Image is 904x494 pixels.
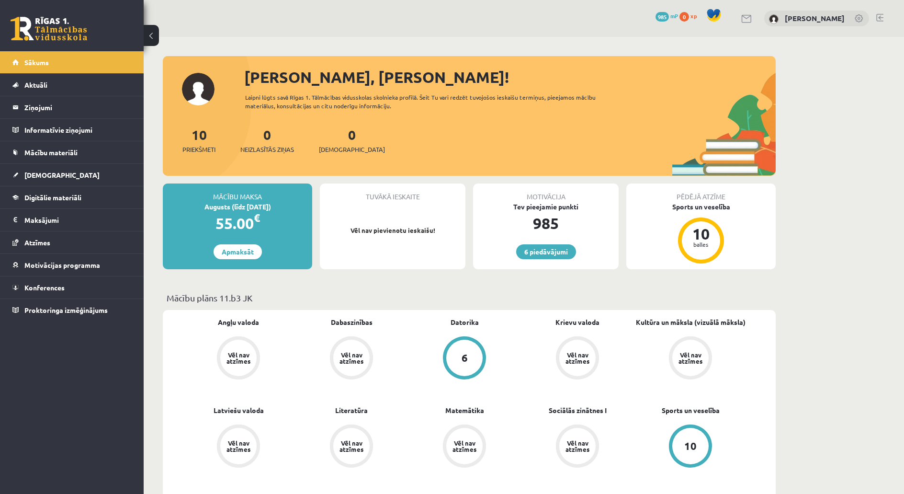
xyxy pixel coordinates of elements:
[24,306,108,314] span: Proktoringa izmēģinājums
[684,441,697,451] div: 10
[163,202,312,212] div: Augusts (līdz [DATE])
[319,145,385,154] span: [DEMOGRAPHIC_DATA]
[182,425,295,470] a: Vēl nav atzīmes
[670,12,678,20] span: mP
[408,336,521,381] a: 6
[24,96,132,118] legend: Ziņojumi
[24,148,78,157] span: Mācību materiāli
[254,211,260,225] span: €
[24,209,132,231] legend: Maksājumi
[24,171,100,179] span: [DEMOGRAPHIC_DATA]
[12,186,132,208] a: Digitālie materiāli
[182,145,215,154] span: Priekšmeti
[214,405,264,415] a: Latviešu valoda
[462,353,468,363] div: 6
[218,317,259,327] a: Angļu valoda
[679,12,701,20] a: 0 xp
[634,336,747,381] a: Vēl nav atzīmes
[626,202,776,212] div: Sports un veselība
[626,202,776,265] a: Sports un veselība 10 balles
[549,405,607,415] a: Sociālās zinātnes I
[11,17,87,41] a: Rīgas 1. Tālmācības vidusskola
[245,93,613,110] div: Laipni lūgts savā Rīgas 1. Tālmācības vidusskolas skolnieka profilā. Šeit Tu vari redzēt tuvojošo...
[244,66,776,89] div: [PERSON_NAME], [PERSON_NAME]!
[564,440,591,452] div: Vēl nav atzīmes
[319,126,385,154] a: 0[DEMOGRAPHIC_DATA]
[12,231,132,253] a: Atzīmes
[325,226,461,235] p: Vēl nav pievienotu ieskaišu!
[295,336,408,381] a: Vēl nav atzīmes
[677,352,704,364] div: Vēl nav atzīmes
[564,352,591,364] div: Vēl nav atzīmes
[24,193,81,202] span: Digitālie materiāli
[320,184,465,202] div: Tuvākā ieskaite
[12,74,132,96] a: Aktuāli
[338,440,365,452] div: Vēl nav atzīmes
[331,317,373,327] a: Dabaszinības
[769,14,779,24] img: Regnārs Želvis
[12,209,132,231] a: Maksājumi
[163,184,312,202] div: Mācību maksa
[163,212,312,235] div: 55.00
[690,12,697,20] span: xp
[473,212,619,235] div: 985
[12,276,132,299] a: Konferences
[24,80,47,89] span: Aktuāli
[473,202,619,212] div: Tev pieejamie punkti
[12,51,132,73] a: Sākums
[240,145,294,154] span: Neizlasītās ziņas
[24,283,65,292] span: Konferences
[451,440,478,452] div: Vēl nav atzīmes
[24,238,50,247] span: Atzīmes
[473,184,619,202] div: Motivācija
[240,126,294,154] a: 0Neizlasītās ziņas
[24,58,49,67] span: Sākums
[655,12,678,20] a: 985 mP
[24,119,132,141] legend: Informatīvie ziņojumi
[634,425,747,470] a: 10
[12,299,132,321] a: Proktoringa izmēģinājums
[445,405,484,415] a: Matemātika
[335,405,368,415] a: Literatūra
[338,352,365,364] div: Vēl nav atzīmes
[626,184,776,202] div: Pēdējā atzīme
[12,96,132,118] a: Ziņojumi
[687,241,715,247] div: balles
[225,440,252,452] div: Vēl nav atzīmes
[555,317,599,327] a: Krievu valoda
[12,141,132,163] a: Mācību materiāli
[516,244,576,259] a: 6 piedāvājumi
[521,336,634,381] a: Vēl nav atzīmes
[521,425,634,470] a: Vēl nav atzīmes
[679,12,689,22] span: 0
[785,13,845,23] a: [PERSON_NAME]
[182,336,295,381] a: Vēl nav atzīmes
[662,405,720,415] a: Sports un veselība
[295,425,408,470] a: Vēl nav atzīmes
[24,261,100,269] span: Motivācijas programma
[636,317,746,327] a: Kultūra un māksla (vizuālā māksla)
[182,126,215,154] a: 10Priekšmeti
[214,244,262,259] a: Apmaksāt
[687,226,715,241] div: 10
[12,254,132,276] a: Motivācijas programma
[12,119,132,141] a: Informatīvie ziņojumi
[225,352,252,364] div: Vēl nav atzīmes
[655,12,669,22] span: 985
[12,164,132,186] a: [DEMOGRAPHIC_DATA]
[408,425,521,470] a: Vēl nav atzīmes
[451,317,479,327] a: Datorika
[167,291,772,304] p: Mācību plāns 11.b3 JK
